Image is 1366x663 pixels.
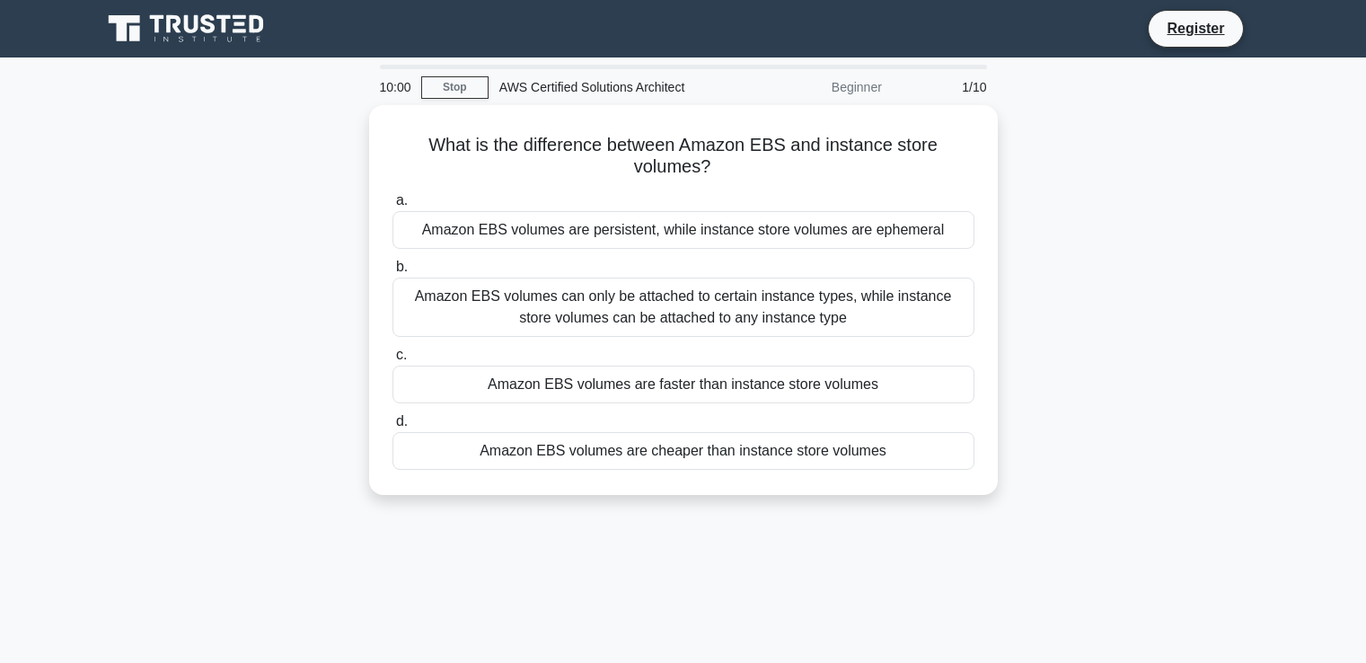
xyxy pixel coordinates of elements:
span: a. [396,192,408,208]
div: Amazon EBS volumes are persistent, while instance store volumes are ephemeral [392,211,974,249]
div: Amazon EBS volumes are faster than instance store volumes [392,366,974,403]
span: d. [396,413,408,429]
div: 10:00 [369,69,421,105]
div: Beginner [736,69,893,105]
div: 1/10 [893,69,998,105]
h5: What is the difference between Amazon EBS and instance store volumes? [391,134,976,179]
span: c. [396,347,407,362]
span: b. [396,259,408,274]
div: AWS Certified Solutions Architect [489,69,736,105]
div: Amazon EBS volumes are cheaper than instance store volumes [392,432,974,470]
a: Stop [421,76,489,99]
div: Amazon EBS volumes can only be attached to certain instance types, while instance store volumes c... [392,278,974,337]
a: Register [1156,17,1235,40]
